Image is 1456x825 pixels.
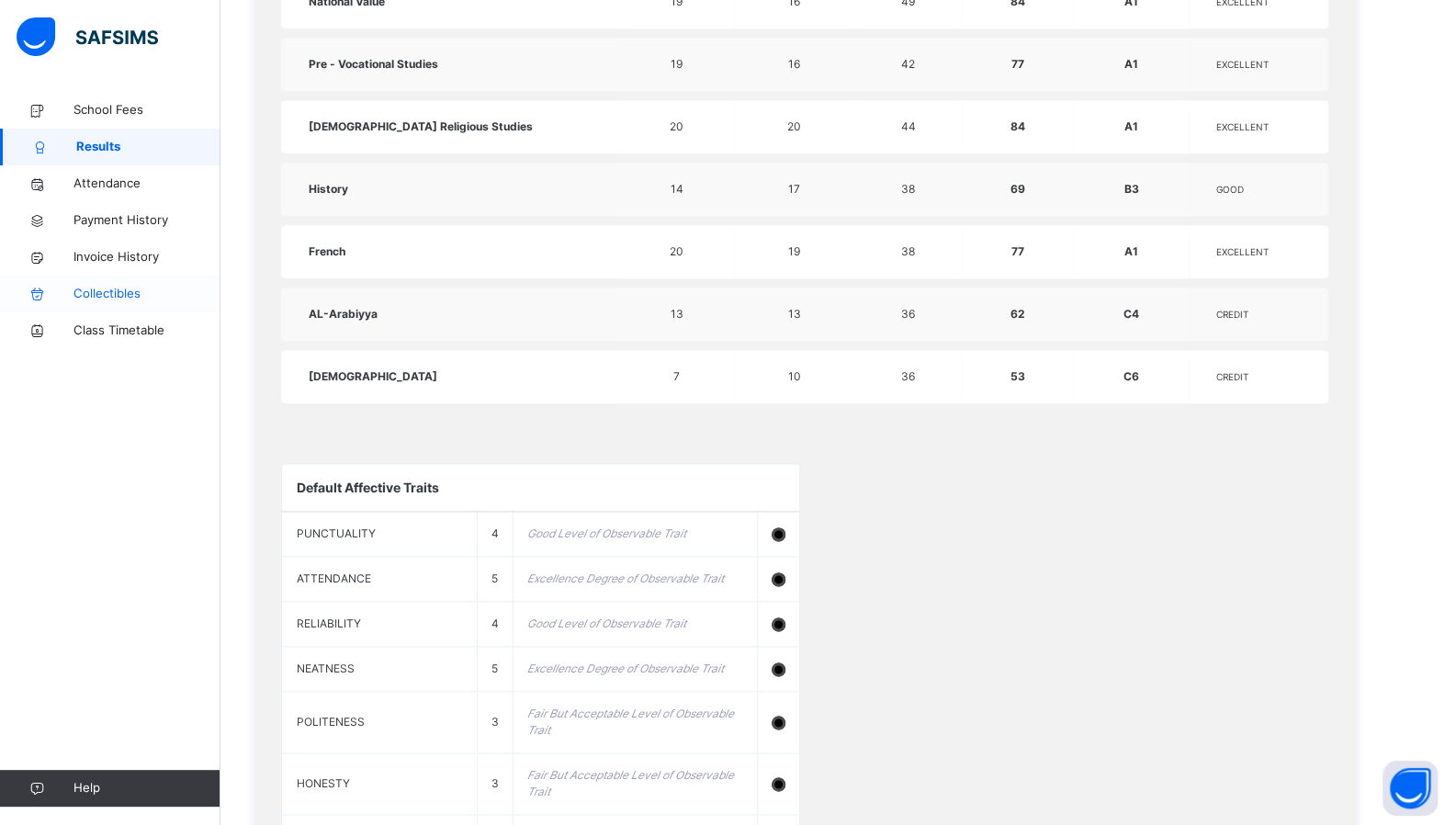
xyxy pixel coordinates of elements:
[1216,371,1248,382] span: CREDIT
[901,182,915,196] span: 38
[297,715,365,729] span: POLITENESS
[297,526,376,540] span: PUNCTUALITY
[1124,244,1138,258] span: A1
[527,768,734,798] i: Fair But Acceptable Level of Observable Trait
[527,661,724,675] i: Excellence Degree of Observable Trait
[491,571,498,585] span: 5
[309,57,438,71] span: Pre - Vocational Studies
[1216,121,1269,132] span: EXCELLENT
[309,182,348,196] span: History
[1011,57,1024,71] span: 77
[1124,57,1138,71] span: A1
[1216,246,1269,257] span: EXCELLENT
[527,571,724,585] i: Excellence Degree of Observable Trait
[673,369,680,383] span: 7
[309,119,533,133] span: [DEMOGRAPHIC_DATA] Religious Studies
[17,17,158,56] img: safsims
[901,57,915,71] span: 42
[1216,309,1248,320] span: CREDIT
[76,138,220,156] span: Results
[788,182,800,196] span: 17
[309,369,437,383] span: [DEMOGRAPHIC_DATA]
[900,119,915,133] span: 44
[297,616,361,630] span: RELIABILITY
[297,480,439,495] span: Default Affective Traits
[901,369,915,383] span: 36
[73,101,220,119] span: School Fees
[527,706,734,737] i: Fair But Acceptable Level of Observable Trait
[527,616,686,630] i: Good Level of Observable Trait
[73,175,220,193] span: Attendance
[297,776,350,790] span: HONESTY
[670,244,683,258] span: 20
[73,322,220,340] span: Class Timetable
[670,307,683,321] span: 13
[1123,307,1139,321] span: C4
[491,616,499,630] span: 4
[1123,369,1139,383] span: C6
[1010,369,1025,383] span: 53
[1124,119,1138,133] span: A1
[1383,761,1438,816] button: Open asap
[788,244,800,258] span: 19
[901,244,915,258] span: 38
[73,211,220,230] span: Payment History
[491,776,499,790] span: 3
[73,248,220,266] span: Invoice History
[1216,59,1269,70] span: EXCELLENT
[1010,119,1025,133] span: 84
[309,307,378,321] span: AL-Arabiyya
[1216,184,1244,195] span: GOOD
[1010,182,1025,196] span: 69
[491,661,498,675] span: 5
[491,526,499,540] span: 4
[297,571,371,585] span: ATTENDANCE
[491,715,499,729] span: 3
[671,57,683,71] span: 19
[1011,244,1024,258] span: 77
[901,307,915,321] span: 36
[73,779,220,797] span: Help
[527,526,686,540] i: Good Level of Observable Trait
[787,119,801,133] span: 20
[787,369,800,383] span: 10
[297,661,355,675] span: NEATNESS
[309,244,345,258] span: French
[1123,182,1138,196] span: B3
[670,182,683,196] span: 14
[1010,307,1025,321] span: 62
[670,119,683,133] span: 20
[73,285,220,303] span: Collectibles
[788,57,800,71] span: 16
[787,307,800,321] span: 13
